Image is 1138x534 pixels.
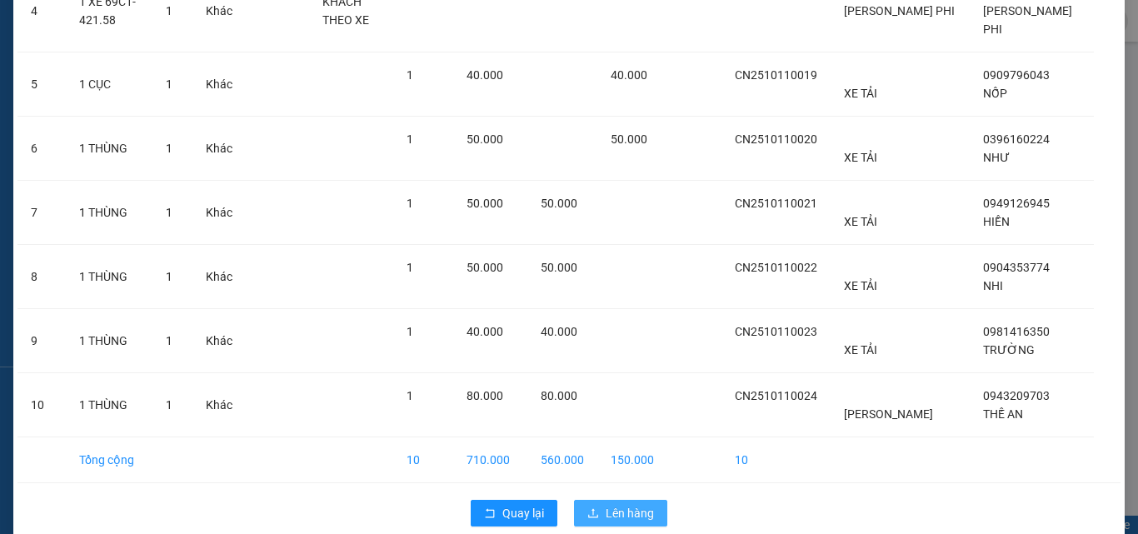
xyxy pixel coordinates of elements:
[467,68,503,82] span: 40.000
[484,507,496,521] span: rollback
[407,325,413,338] span: 1
[735,68,817,82] span: CN2510110019
[467,261,503,274] span: 50.000
[393,437,452,483] td: 10
[983,325,1050,338] span: 0981416350
[192,373,246,437] td: Khác
[192,52,246,117] td: Khác
[17,117,66,181] td: 6
[66,245,152,309] td: 1 THÙNG
[192,245,246,309] td: Khác
[844,407,933,421] span: [PERSON_NAME]
[844,343,877,357] span: XE TẢI
[166,142,172,155] span: 1
[467,389,503,402] span: 80.000
[735,261,817,274] span: CN2510110022
[983,343,1035,357] span: TRƯỜNG
[983,151,1010,164] span: NHƯ
[844,279,877,292] span: XE TẢI
[407,261,413,274] span: 1
[606,504,654,522] span: Lên hàng
[574,500,667,527] button: uploadLên hàng
[527,437,597,483] td: 560.000
[192,181,246,245] td: Khác
[407,389,413,402] span: 1
[541,325,577,338] span: 40.000
[17,373,66,437] td: 10
[166,334,172,347] span: 1
[983,132,1050,146] span: 0396160224
[192,309,246,373] td: Khác
[502,504,544,522] span: Quay lại
[983,4,1072,36] span: [PERSON_NAME] PHI
[611,132,647,146] span: 50.000
[17,309,66,373] td: 9
[983,279,1003,292] span: NHI
[166,4,172,17] span: 1
[587,507,599,521] span: upload
[467,132,503,146] span: 50.000
[407,68,413,82] span: 1
[735,325,817,338] span: CN2510110023
[453,437,528,483] td: 710.000
[166,270,172,283] span: 1
[17,181,66,245] td: 7
[66,52,152,117] td: 1 CỤC
[983,407,1023,421] span: THẾ AN
[471,500,557,527] button: rollbackQuay lại
[541,389,577,402] span: 80.000
[66,117,152,181] td: 1 THÙNG
[611,68,647,82] span: 40.000
[467,197,503,210] span: 50.000
[166,206,172,219] span: 1
[983,215,1010,228] span: HIỀN
[844,151,877,164] span: XE TẢI
[735,389,817,402] span: CN2510110024
[735,197,817,210] span: CN2510110021
[17,52,66,117] td: 5
[983,389,1050,402] span: 0943209703
[983,261,1050,274] span: 0904353774
[844,4,955,17] span: [PERSON_NAME] PHI
[17,245,66,309] td: 8
[721,437,831,483] td: 10
[983,87,1007,100] span: NỐP
[844,87,877,100] span: XE TẢI
[597,437,667,483] td: 150.000
[735,132,817,146] span: CN2510110020
[66,309,152,373] td: 1 THÙNG
[844,215,877,228] span: XE TẢI
[66,437,152,483] td: Tổng cộng
[541,261,577,274] span: 50.000
[66,373,152,437] td: 1 THÙNG
[166,77,172,91] span: 1
[983,68,1050,82] span: 0909796043
[983,197,1050,210] span: 0949126945
[467,325,503,338] span: 40.000
[541,197,577,210] span: 50.000
[407,132,413,146] span: 1
[66,181,152,245] td: 1 THÙNG
[166,398,172,412] span: 1
[407,197,413,210] span: 1
[192,117,246,181] td: Khác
